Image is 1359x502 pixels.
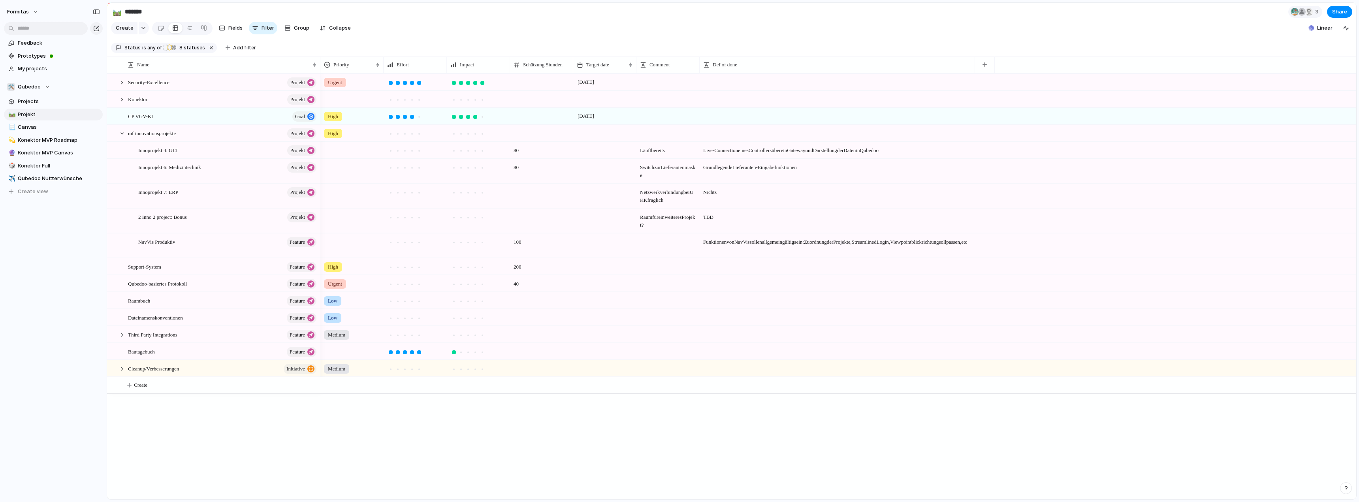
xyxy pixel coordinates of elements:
span: Innoprojekt 4: GLT [138,145,178,154]
span: Canvas [18,123,100,131]
span: 80 [510,159,573,171]
button: Feature [287,296,316,306]
span: 8 [177,45,184,51]
button: ✈️ [7,175,15,182]
span: High [328,130,338,137]
span: Qubedoo [18,83,41,91]
button: Feature [287,330,316,340]
button: Collapse [316,22,354,34]
span: statuses [177,44,205,51]
span: Def of done [713,61,737,69]
button: goal [292,111,316,122]
span: Group [294,24,309,32]
span: Projekt [290,187,305,198]
span: Feature [290,278,305,290]
span: Share [1332,8,1347,16]
button: Linear [1305,22,1336,34]
button: 🛤️ [111,6,123,18]
a: Projects [4,96,103,107]
span: 80 [510,142,573,154]
span: Medium [328,331,345,339]
span: CP VGV-KI [128,111,153,120]
button: Feature [287,237,316,247]
button: 💫 [7,136,15,144]
span: Feature [290,261,305,273]
span: Schätzung Stunden [523,61,563,69]
span: Low [328,314,337,322]
button: Group [280,22,313,34]
span: Projekt [290,94,305,105]
button: Projekt [287,94,316,105]
span: Feature [290,346,305,357]
span: Feature [290,312,305,323]
div: 🛤️ [113,6,121,17]
div: 📃Canvas [4,121,103,133]
div: 💫Konektor MVP Roadmap [4,134,103,146]
button: Create view [4,186,103,197]
span: Cleanup/Verbesserungen [128,364,179,373]
a: Feedback [4,37,103,49]
button: Share [1327,6,1352,18]
span: Prototypes [18,52,100,60]
span: mf innovationsprojekte [128,128,176,137]
button: Create [111,22,137,34]
button: Feature [287,279,316,289]
span: Priority [333,61,349,69]
a: 🔮Konektor MVP Canvas [4,147,103,159]
span: NavVis Produktiv [138,237,175,246]
a: ✈️Qubedoo Nutzerwünsche [4,173,103,184]
a: My projects [4,63,103,75]
a: Prototypes [4,50,103,62]
div: 💫 [8,135,14,145]
button: Projekt [287,187,316,197]
span: Linear [1317,24,1333,32]
div: 🛠️ [7,83,15,91]
span: High [328,263,338,271]
span: Formitas [7,8,29,16]
span: Feature [290,237,305,248]
span: Medium [328,365,345,373]
span: Live-Connection eines Controllers über ein Gateway und Darstellung der Daten in Qubedoo [700,142,975,154]
button: Filter [249,22,277,34]
span: initiative [286,363,305,374]
span: Target date [586,61,609,69]
button: 📃 [7,123,15,131]
span: Projects [18,98,100,105]
div: ✈️ [8,174,14,183]
button: Fields [216,22,246,34]
span: 3 [1315,8,1321,16]
button: Add filter [221,42,261,53]
button: 🔮 [7,149,15,157]
span: Qubedoo-basiertes Protokoll [128,279,187,288]
span: Projekt [290,212,305,223]
button: Projekt [287,212,316,222]
span: any of [146,44,162,51]
div: 🎲 [8,161,14,170]
button: Formitas [4,6,43,18]
span: 200 [510,259,573,271]
span: Security-Excellence [128,77,169,86]
span: Create [134,381,147,389]
span: Grundlegende Lieferanten-Eingabefunktionen [700,159,975,171]
span: Projekt [290,77,305,88]
span: Create [116,24,134,32]
span: is [142,44,146,51]
span: Raumbuch [128,296,150,305]
span: Projekt [18,111,100,118]
div: 🛤️ [8,110,14,119]
span: Konektor MVP Canvas [18,149,100,157]
span: Innoprojekt 6: Medizintechnik [138,162,201,171]
span: Collapse [329,24,351,32]
span: Effort [397,61,409,69]
a: 🎲Konektor Full [4,160,103,172]
button: 🎲 [7,162,15,170]
span: Add filter [233,44,256,51]
button: Projekt [287,145,316,156]
span: High [328,113,338,120]
span: Dateinamenskonventionen [128,313,183,322]
span: [DATE] [576,77,596,87]
span: Projekt [290,145,305,156]
span: Konektor Full [18,162,100,170]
